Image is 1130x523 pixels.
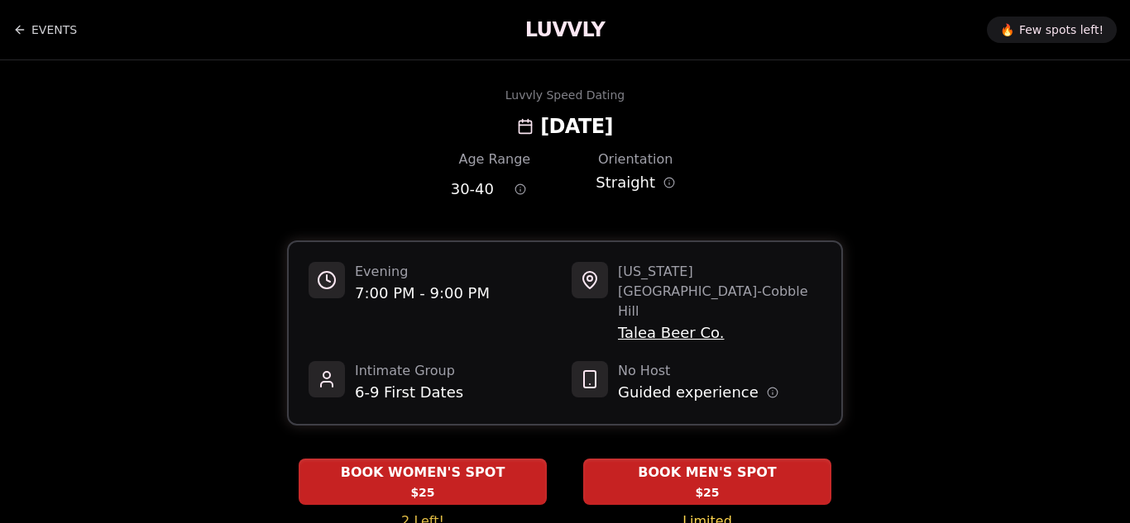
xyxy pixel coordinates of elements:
div: Orientation [591,150,679,169]
span: $25 [410,484,434,501]
span: Guided experience [618,381,759,404]
span: BOOK WOMEN'S SPOT [338,463,509,483]
button: BOOK WOMEN'S SPOT - 2 Left! [299,459,547,505]
button: Orientation information [663,177,675,188]
span: Intimate Group [355,361,463,381]
span: Talea Beer Co. [618,321,821,345]
a: Back to events [13,13,77,46]
button: Host information [767,387,778,398]
span: 7:00 PM - 9:00 PM [355,282,490,305]
h2: [DATE] [540,113,613,140]
span: 🔥 [1000,21,1014,38]
span: Straight [596,171,655,194]
span: $25 [695,484,719,501]
button: Age range information [502,171,539,207]
button: BOOK MEN'S SPOT - Limited [583,459,831,505]
span: 6-9 First Dates [355,381,463,404]
span: Evening [355,262,490,282]
span: BOOK MEN'S SPOT [634,463,779,483]
a: LUVVLY [525,17,605,43]
div: Age Range [451,150,539,169]
span: [US_STATE][GEOGRAPHIC_DATA] - Cobble Hill [618,262,821,321]
span: 30 - 40 [451,178,494,201]
span: No Host [618,361,778,381]
span: Few spots left! [1019,21,1104,38]
div: Luvvly Speed Dating [505,87,625,103]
